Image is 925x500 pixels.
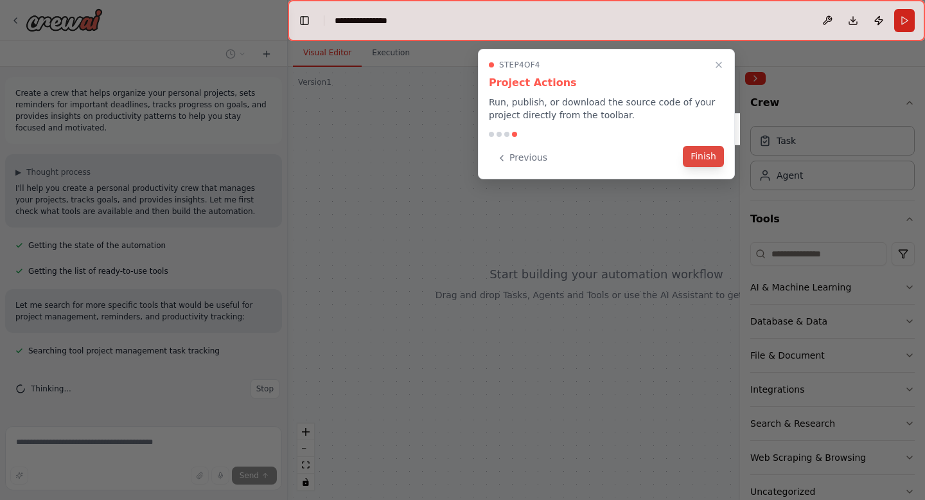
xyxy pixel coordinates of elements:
span: Step 4 of 4 [499,60,540,70]
p: Run, publish, or download the source code of your project directly from the toolbar. [489,96,724,121]
button: Close walkthrough [711,57,727,73]
h3: Project Actions [489,75,724,91]
button: Hide left sidebar [295,12,313,30]
button: Previous [489,147,555,168]
button: Finish [683,146,724,167]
